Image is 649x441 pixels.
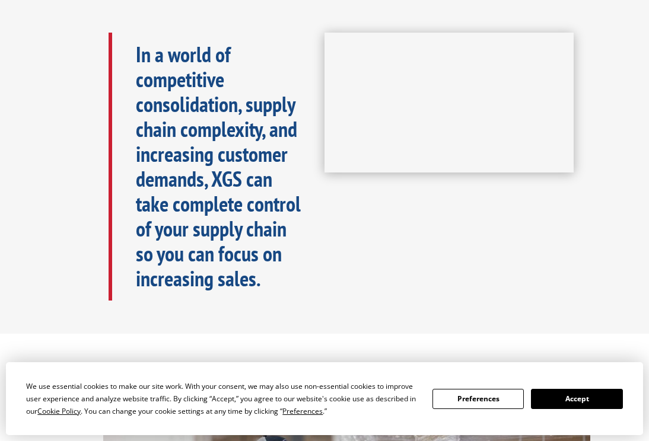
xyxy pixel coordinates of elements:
[37,406,81,416] span: Cookie Policy
[26,380,418,417] div: We use essential cookies to make our site work. With your consent, we may also use non-essential ...
[136,40,301,292] b: In a world of competitive consolidation, supply chain complexity, and increasing customer demands...
[6,362,643,435] div: Cookie Consent Prompt
[531,389,622,409] button: Accept
[432,389,524,409] button: Preferences
[324,33,574,172] iframe: XGS Logistics Solutions
[282,406,323,416] span: Preferences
